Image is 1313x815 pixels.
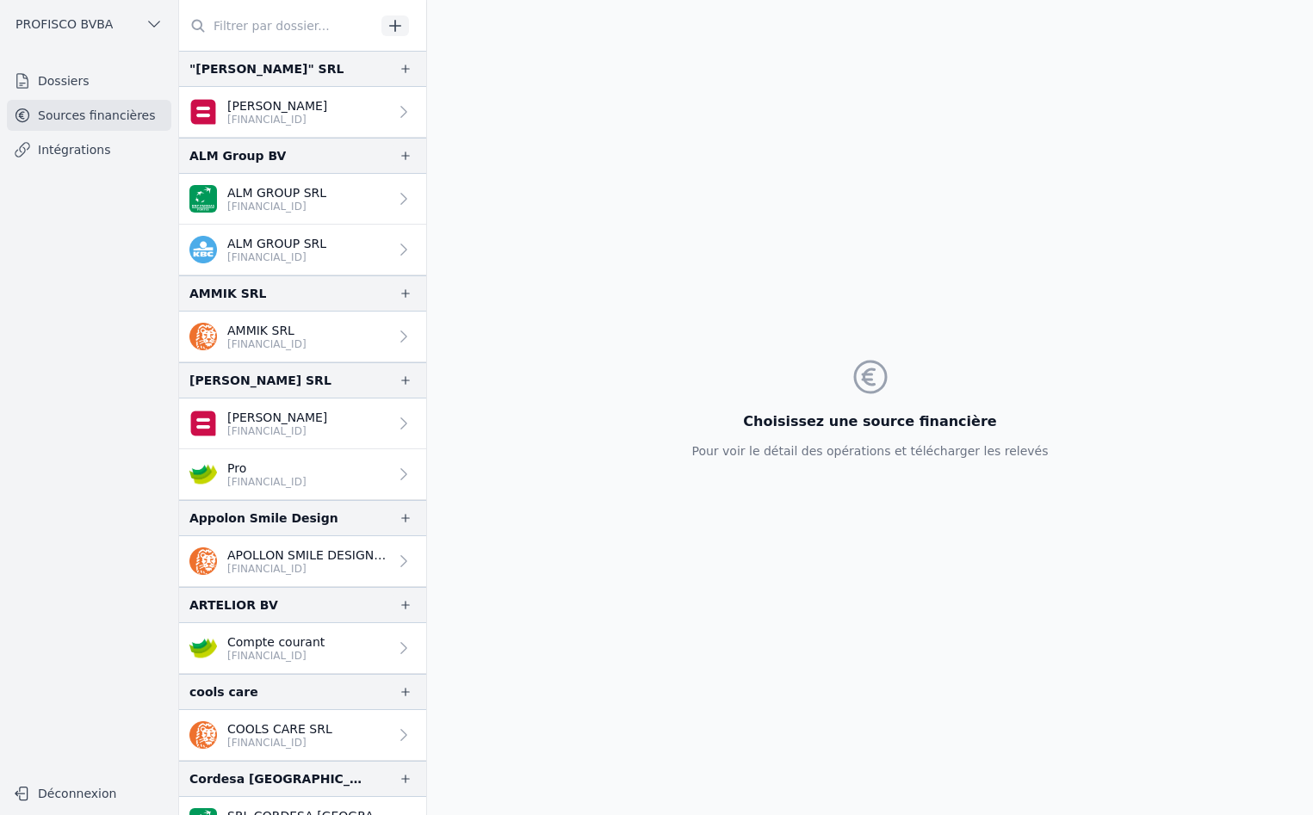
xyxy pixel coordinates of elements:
p: [FINANCIAL_ID] [227,649,325,663]
div: [PERSON_NAME] SRL [189,370,331,391]
p: [FINANCIAL_ID] [227,736,332,750]
p: ALM GROUP SRL [227,235,326,252]
a: [PERSON_NAME] [FINANCIAL_ID] [179,87,426,138]
input: Filtrer par dossier... [179,10,375,41]
p: APOLLON SMILE DESIGN SRL [227,546,388,564]
img: kbc.png [189,236,217,263]
div: Cordesa [GEOGRAPHIC_DATA] SRL [189,769,371,789]
p: [FINANCIAL_ID] [227,562,388,576]
a: ALM GROUP SRL [FINANCIAL_ID] [179,225,426,275]
div: cools care [189,682,258,702]
div: AMMIK SRL [189,283,266,304]
div: "[PERSON_NAME]" SRL [189,59,344,79]
p: [FINANCIAL_ID] [227,475,307,489]
a: APOLLON SMILE DESIGN SRL [FINANCIAL_ID] [179,536,426,587]
a: AMMIK SRL [FINANCIAL_ID] [179,312,426,362]
h3: Choisissez une source financière [691,411,1048,432]
a: Pro [FINANCIAL_ID] [179,449,426,500]
img: ing.png [189,547,217,575]
p: [FINANCIAL_ID] [227,113,327,127]
a: Dossiers [7,65,171,96]
p: [FINANCIAL_ID] [227,337,307,351]
p: Compte courant [227,633,325,651]
img: BNP_BE_BUSINESS_GEBABEBB.png [189,185,217,213]
img: ing.png [189,721,217,749]
img: ing.png [189,323,217,350]
button: Déconnexion [7,780,171,807]
p: [FINANCIAL_ID] [227,200,326,213]
img: crelan.png [189,460,217,488]
button: PROFISCO BVBA [7,10,171,38]
a: ALM GROUP SRL [FINANCIAL_ID] [179,174,426,225]
a: Intégrations [7,134,171,165]
a: Compte courant [FINANCIAL_ID] [179,623,426,674]
p: AMMIK SRL [227,322,307,339]
img: crelan.png [189,634,217,662]
p: [PERSON_NAME] [227,97,327,114]
div: Appolon Smile Design [189,508,338,528]
p: [PERSON_NAME] [227,409,327,426]
a: [PERSON_NAME] [FINANCIAL_ID] [179,398,426,449]
div: ARTELIOR BV [189,595,278,615]
p: [FINANCIAL_ID] [227,424,327,438]
img: belfius-1.png [189,98,217,126]
p: [FINANCIAL_ID] [227,250,326,264]
div: ALM Group BV [189,145,286,166]
p: COOLS CARE SRL [227,720,332,738]
a: Sources financières [7,100,171,131]
p: ALM GROUP SRL [227,184,326,201]
img: belfius.png [189,410,217,437]
p: Pour voir le détail des opérations et télécharger les relevés [691,442,1048,460]
p: Pro [227,460,307,477]
span: PROFISCO BVBA [15,15,113,33]
a: COOLS CARE SRL [FINANCIAL_ID] [179,710,426,761]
